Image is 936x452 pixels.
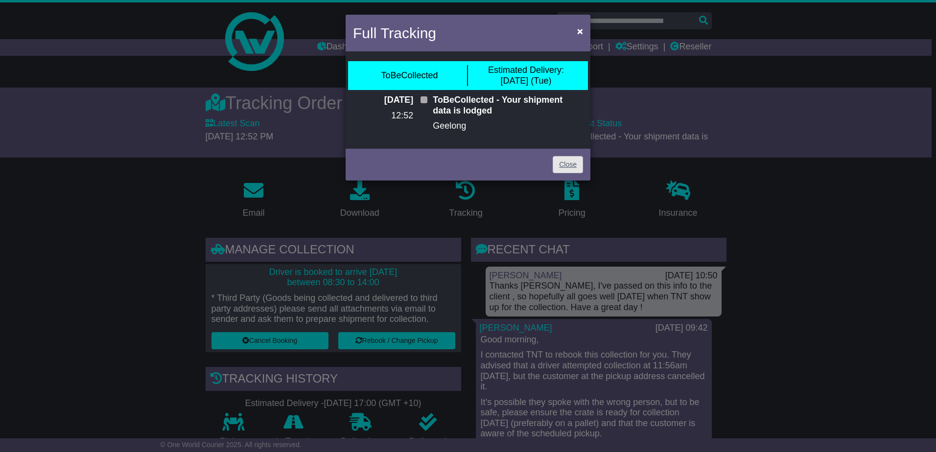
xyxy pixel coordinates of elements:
[488,65,564,75] span: Estimated Delivery:
[433,121,583,132] p: Geelong
[433,95,583,116] p: ToBeCollected - Your shipment data is lodged
[353,111,413,121] p: 12:52
[353,22,436,44] h4: Full Tracking
[553,156,583,173] a: Close
[577,25,583,37] span: ×
[353,95,413,106] p: [DATE]
[572,21,588,41] button: Close
[381,70,438,81] div: ToBeCollected
[488,65,564,86] div: [DATE] (Tue)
